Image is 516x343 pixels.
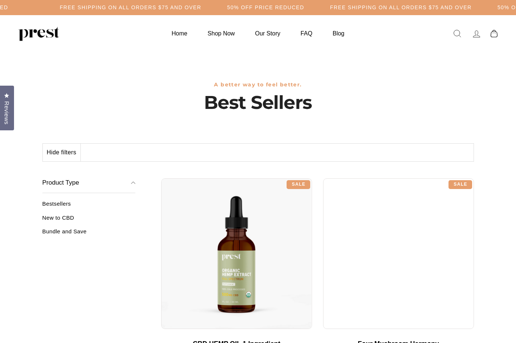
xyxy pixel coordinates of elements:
a: New to CBD [42,215,136,227]
button: Product Type [42,173,136,193]
button: Hide filters [43,144,81,161]
a: Bundle and Save [42,228,136,240]
h5: Free Shipping on all orders $75 and over [60,4,201,11]
ul: Primary [162,26,353,41]
img: PREST ORGANICS [18,26,59,41]
a: Our Story [246,26,290,41]
h3: A better way to feel better. [42,82,474,88]
a: Bestsellers [42,200,136,213]
div: Sale [287,180,310,189]
h5: Free Shipping on all orders $75 and over [330,4,472,11]
a: Home [162,26,197,41]
span: Reviews [2,101,11,124]
a: FAQ [291,26,322,41]
h1: Best Sellers [42,92,474,114]
h5: 50% OFF PRICE REDUCED [227,4,304,11]
a: Shop Now [198,26,244,41]
div: Sale [449,180,472,189]
a: Blog [323,26,354,41]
